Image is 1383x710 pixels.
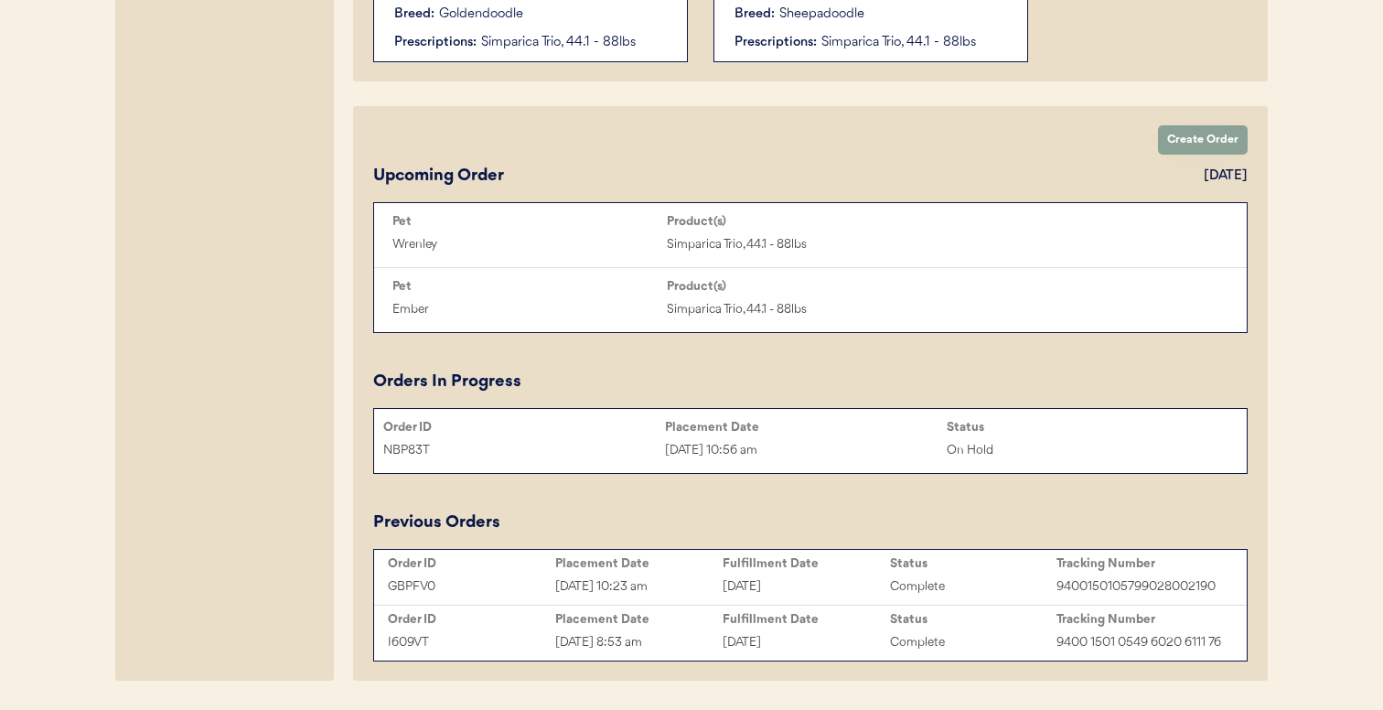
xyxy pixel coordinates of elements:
div: [DATE] [723,632,890,653]
div: Status [890,612,1057,627]
div: Orders In Progress [373,370,521,394]
div: Placement Date [555,556,723,571]
div: Breed: [394,5,434,24]
button: Create Order [1158,125,1248,155]
div: Status [890,556,1057,571]
div: Tracking Number [1056,556,1224,571]
div: Pet [392,214,667,229]
div: Order ID [388,556,555,571]
div: Wrenley [392,234,667,255]
div: Prescriptions: [734,33,817,52]
div: Order ID [383,420,665,435]
div: Status [947,420,1228,435]
div: Fulfillment Date [723,612,890,627]
div: Product(s) [667,214,941,229]
div: Goldendoodle [439,5,523,24]
div: [DATE] [723,576,890,597]
div: Simparica Trio, 44.1 - 88lbs [821,33,1009,52]
div: Previous Orders [373,511,500,535]
div: Prescriptions: [394,33,477,52]
div: [DATE] 10:56 am [665,440,947,461]
div: Complete [890,632,1057,653]
div: Simparica Trio, 44.1 - 88lbs [667,299,941,320]
div: 9400150105799028002190 [1056,576,1224,597]
div: Placement Date [665,420,947,435]
div: Order ID [388,612,555,627]
div: Sheepadoodle [779,5,864,24]
div: Pet [392,279,667,294]
div: Tracking Number [1056,612,1224,627]
div: GBPFV0 [388,576,555,597]
div: Simparica Trio, 44.1 - 88lbs [481,33,669,52]
div: Breed: [734,5,775,24]
div: [DATE] [1204,167,1248,186]
div: [DATE] 10:23 am [555,576,723,597]
div: Upcoming Order [373,164,504,188]
div: 9400 1501 0549 6020 6111 76 [1056,632,1224,653]
div: Ember [392,299,667,320]
div: NBP83T [383,440,665,461]
div: [DATE] 8:53 am [555,632,723,653]
div: Simparica Trio, 44.1 - 88lbs [667,234,941,255]
div: Product(s) [667,279,941,294]
div: Placement Date [555,612,723,627]
div: Complete [890,576,1057,597]
div: On Hold [947,440,1228,461]
div: I609VT [388,632,555,653]
div: Fulfillment Date [723,556,890,571]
